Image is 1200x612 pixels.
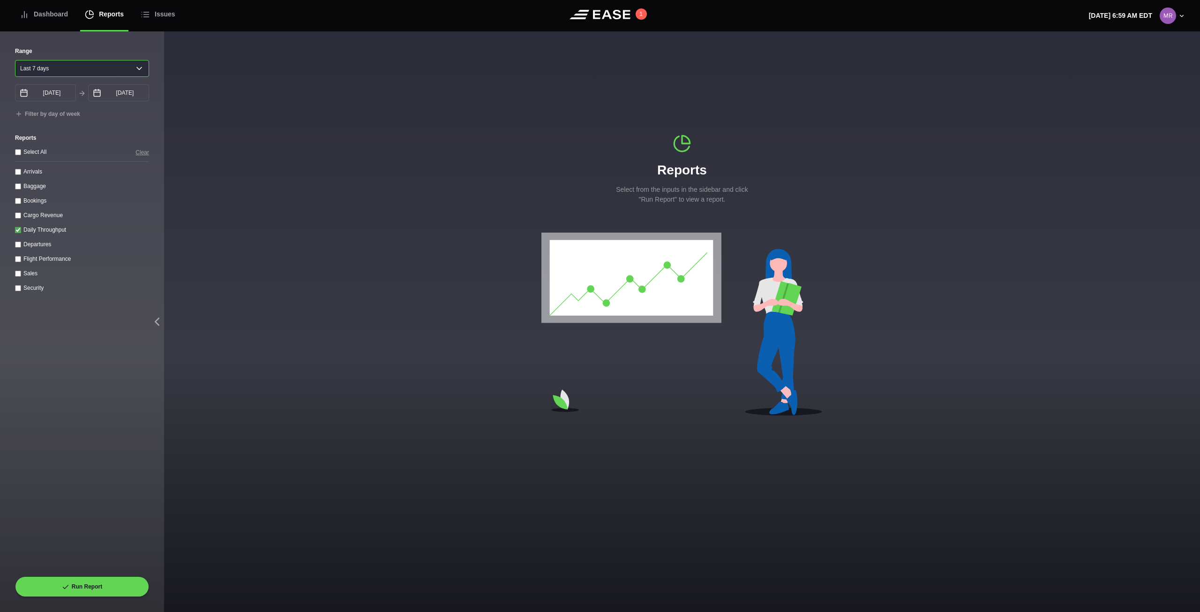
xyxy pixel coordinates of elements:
input: mm/dd/yyyy [15,84,76,101]
input: mm/dd/yyyy [88,84,149,101]
label: Daily Throughput [23,227,66,233]
p: [DATE] 6:59 AM EDT [1089,11,1152,21]
label: Range [15,47,149,55]
label: Departures [23,241,51,248]
p: Select from the inputs in the sidebar and click "Run Report" to view a report. [612,185,752,204]
button: Filter by day of week [15,111,80,118]
label: Sales [23,270,37,277]
label: Cargo Revenue [23,212,63,219]
h1: Reports [612,160,752,180]
button: Run Report [15,576,149,597]
label: Select All [23,149,46,155]
label: Security [23,285,44,291]
button: 1 [636,8,647,20]
label: Arrivals [23,168,42,175]
img: 0b2ed616698f39eb9cebe474ea602d52 [1160,8,1176,24]
div: Reports [612,134,752,204]
label: Reports [15,134,149,142]
button: Clear [135,147,149,157]
label: Baggage [23,183,46,189]
label: Bookings [23,197,46,204]
label: Flight Performance [23,256,71,262]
